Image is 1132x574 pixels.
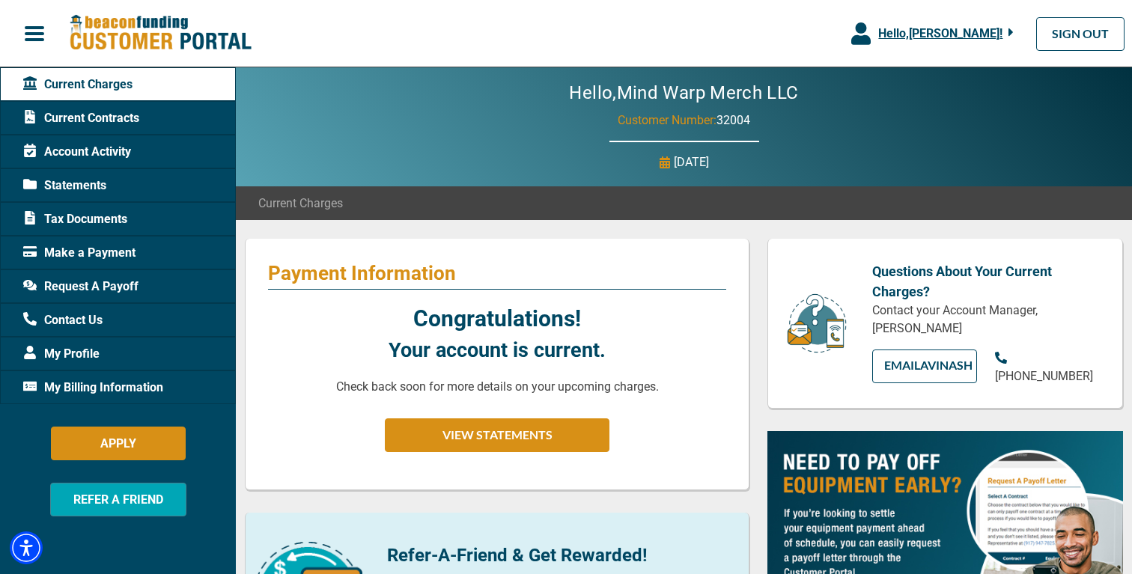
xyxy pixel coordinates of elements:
[872,302,1100,338] p: Contact your Account Manager, [PERSON_NAME]
[995,369,1093,383] span: [PHONE_NUMBER]
[995,349,1100,385] a: [PHONE_NUMBER]
[23,345,100,363] span: My Profile
[674,153,709,171] p: [DATE]
[51,427,186,460] button: APPLY
[23,210,127,228] span: Tax Documents
[23,311,103,329] span: Contact Us
[23,379,163,397] span: My Billing Information
[524,82,843,104] h2: Hello, Mind Warp Merch LLC
[716,113,750,127] span: 32004
[385,418,609,452] button: VIEW STATEMENTS
[336,378,659,396] p: Check back soon for more details on your upcoming charges.
[268,261,726,285] p: Payment Information
[23,244,136,262] span: Make a Payment
[783,293,850,355] img: customer-service.png
[23,76,133,94] span: Current Charges
[10,531,43,564] div: Accessibility Menu
[878,26,1002,40] span: Hello, [PERSON_NAME] !
[258,195,343,213] span: Current Charges
[1036,17,1125,51] a: SIGN OUT
[872,349,977,383] a: EMAILAvinash
[23,109,139,127] span: Current Contracts
[23,143,131,161] span: Account Activity
[50,483,186,516] button: REFER A FRIEND
[69,14,252,52] img: Beacon Funding Customer Portal Logo
[389,335,606,366] p: Your account is current.
[413,302,581,335] p: Congratulations!
[872,261,1100,302] p: Questions About Your Current Charges?
[23,278,139,296] span: Request A Payoff
[618,113,716,127] span: Customer Number:
[387,542,726,569] p: Refer-A-Friend & Get Rewarded!
[23,177,106,195] span: Statements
